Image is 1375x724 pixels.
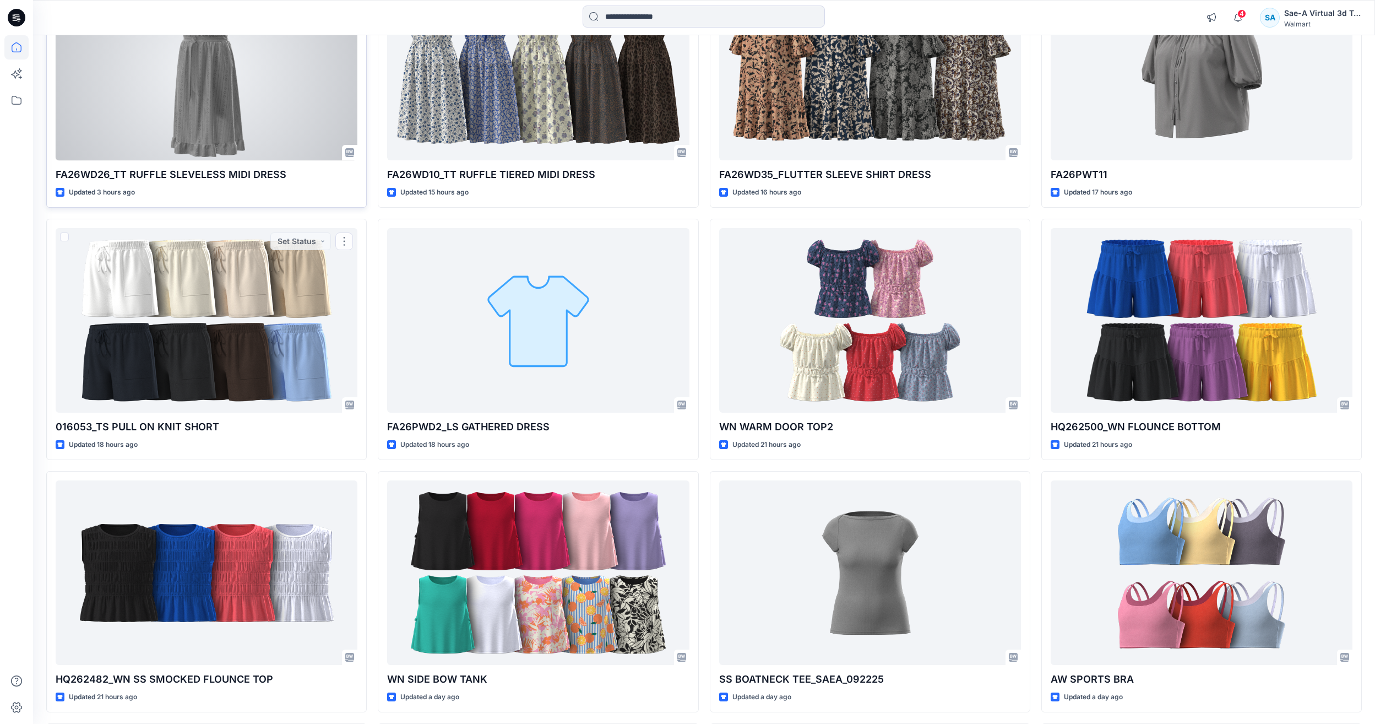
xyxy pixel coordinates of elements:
a: 016053_TS PULL ON KNIT SHORT [56,228,357,413]
p: Updated 17 hours ago [1064,187,1132,198]
p: WN SIDE BOW TANK [387,672,689,687]
p: HQ262500_WN FLOUNCE BOTTOM [1051,419,1352,435]
div: SA [1260,8,1280,28]
a: AW SPORTS BRA [1051,480,1352,665]
p: Updated a day ago [1064,691,1123,703]
a: WN WARM DOOR TOP2 [719,228,1021,413]
p: FA26WD26_TT RUFFLE SLEVELESS MIDI DRESS [56,167,357,182]
p: FA26WD35_FLUTTER SLEEVE SHIRT DRESS [719,167,1021,182]
p: Updated 21 hours ago [69,691,137,703]
span: 4 [1237,9,1246,18]
a: HQ262500_WN FLOUNCE BOTTOM [1051,228,1352,413]
p: FA26PWT11 [1051,167,1352,182]
p: AW SPORTS BRA [1051,672,1352,687]
p: FA26PWD2_LS GATHERED DRESS [387,419,689,435]
p: Updated 16 hours ago [732,187,801,198]
p: FA26WD10_TT RUFFLE TIERED MIDI DRESS [387,167,689,182]
p: Updated a day ago [732,691,791,703]
a: HQ262482_WN SS SMOCKED FLOUNCE TOP [56,480,357,665]
div: Sae-A Virtual 3d Team [1284,7,1361,20]
p: Updated 18 hours ago [69,439,138,451]
p: Updated 18 hours ago [400,439,469,451]
p: Updated 21 hours ago [1064,439,1132,451]
a: SS BOATNECK TEE_SAEA_092225 [719,480,1021,665]
p: Updated 15 hours ago [400,187,469,198]
div: Walmart [1284,20,1361,28]
p: Updated a day ago [400,691,459,703]
p: WN WARM DOOR TOP2 [719,419,1021,435]
p: Updated 3 hours ago [69,187,135,198]
a: FA26PWD2_LS GATHERED DRESS [387,228,689,413]
a: WN SIDE BOW TANK [387,480,689,665]
p: Updated 21 hours ago [732,439,801,451]
p: SS BOATNECK TEE_SAEA_092225 [719,672,1021,687]
p: 016053_TS PULL ON KNIT SHORT [56,419,357,435]
p: HQ262482_WN SS SMOCKED FLOUNCE TOP [56,672,357,687]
